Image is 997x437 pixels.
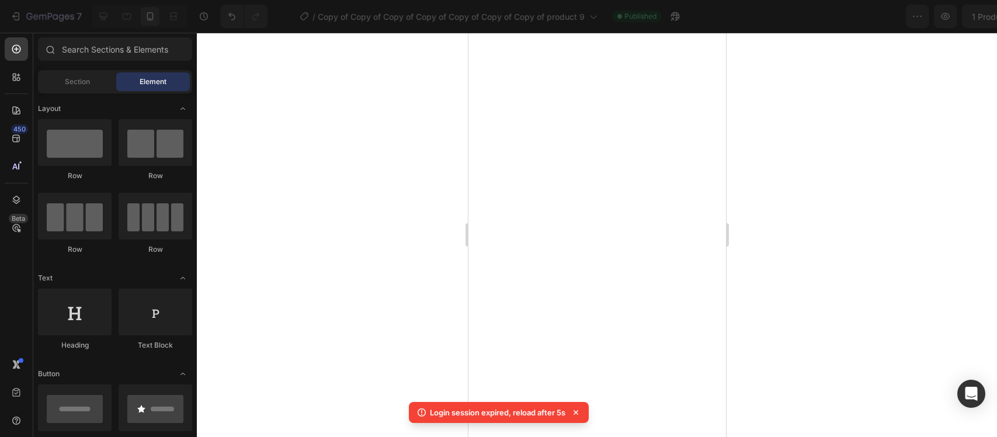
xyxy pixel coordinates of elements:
[11,124,28,134] div: 450
[38,340,112,351] div: Heading
[876,5,915,28] button: Save
[38,103,61,114] span: Layout
[430,407,565,418] p: Login session expired, reload after 5s
[38,171,112,181] div: Row
[5,5,87,28] button: 7
[318,11,585,23] span: Copy of Copy of Copy of Copy of Copy of Copy of Copy of product 9
[119,171,192,181] div: Row
[77,9,82,23] p: 7
[119,244,192,255] div: Row
[759,5,871,28] button: 1 product assigned
[919,5,968,28] button: Publish
[38,369,60,379] span: Button
[173,269,192,287] span: Toggle open
[769,11,845,23] span: 1 product assigned
[624,11,656,22] span: Published
[220,5,268,28] div: Undo/Redo
[468,33,726,437] iframe: Design area
[173,99,192,118] span: Toggle open
[38,37,192,61] input: Search Sections & Elements
[957,380,985,408] div: Open Intercom Messenger
[38,244,112,255] div: Row
[38,273,53,283] span: Text
[929,11,958,23] div: Publish
[173,365,192,383] span: Toggle open
[312,11,315,23] span: /
[886,12,905,22] span: Save
[119,340,192,351] div: Text Block
[9,214,28,223] div: Beta
[140,77,166,87] span: Element
[65,77,90,87] span: Section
